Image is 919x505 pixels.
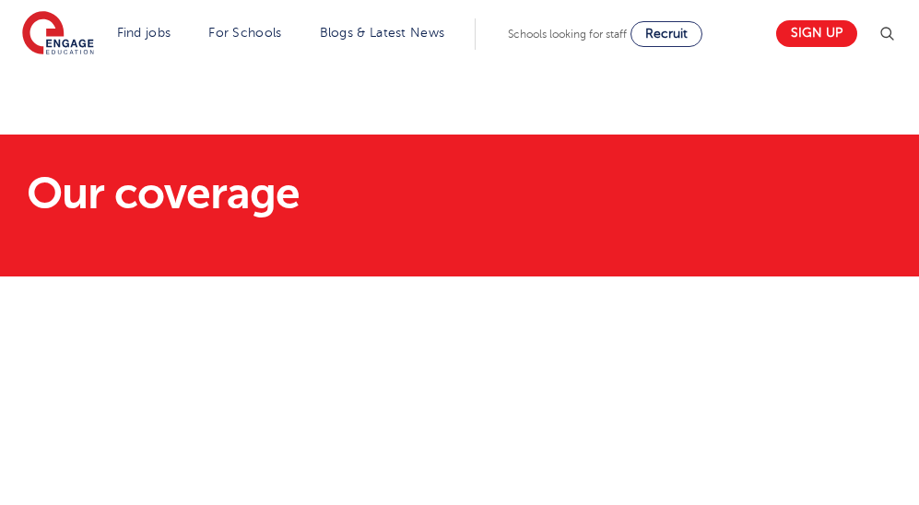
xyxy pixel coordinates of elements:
a: Sign up [776,20,857,47]
h1: Our coverage [27,171,521,216]
span: Recruit [645,27,688,41]
a: For Schools [208,26,281,40]
a: Find jobs [117,26,171,40]
img: Engage Education [22,11,94,57]
a: Blogs & Latest News [320,26,445,40]
span: Schools looking for staff [508,28,627,41]
a: Recruit [630,21,702,47]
